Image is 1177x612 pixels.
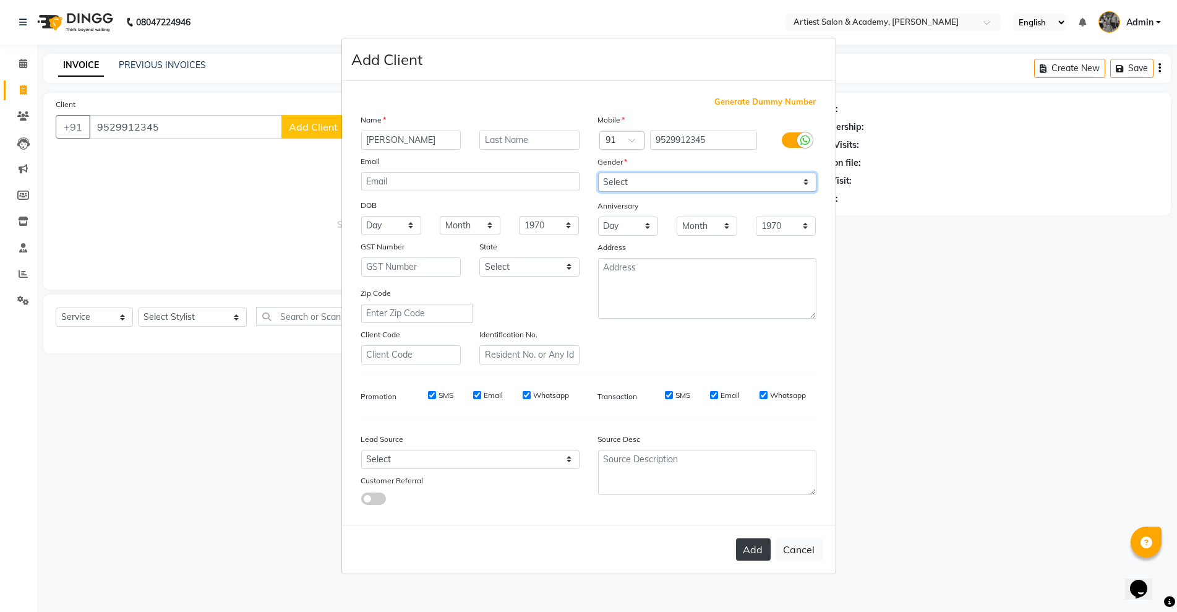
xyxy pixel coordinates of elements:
[675,390,690,401] label: SMS
[479,131,580,150] input: Last Name
[479,241,497,252] label: State
[770,390,806,401] label: Whatsapp
[1125,562,1165,600] iframe: chat widget
[439,390,453,401] label: SMS
[361,172,580,191] input: Email
[361,329,401,340] label: Client Code
[361,434,404,445] label: Lead Source
[598,157,628,168] label: Gender
[361,241,405,252] label: GST Number
[361,131,461,150] input: First Name
[598,114,625,126] label: Mobile
[776,538,823,561] button: Cancel
[352,48,423,71] h4: Add Client
[598,434,641,445] label: Source Desc
[598,391,638,402] label: Transaction
[598,200,639,212] label: Anniversary
[479,329,537,340] label: Identification No.
[484,390,503,401] label: Email
[361,156,380,167] label: Email
[479,345,580,364] input: Resident No. or Any Id
[650,131,757,150] input: Mobile
[598,242,627,253] label: Address
[361,288,392,299] label: Zip Code
[715,96,816,108] span: Generate Dummy Number
[721,390,740,401] label: Email
[361,304,473,323] input: Enter Zip Code
[361,475,424,486] label: Customer Referral
[361,114,387,126] label: Name
[361,391,397,402] label: Promotion
[361,345,461,364] input: Client Code
[736,538,771,561] button: Add
[361,200,377,211] label: DOB
[533,390,569,401] label: Whatsapp
[361,257,461,277] input: GST Number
